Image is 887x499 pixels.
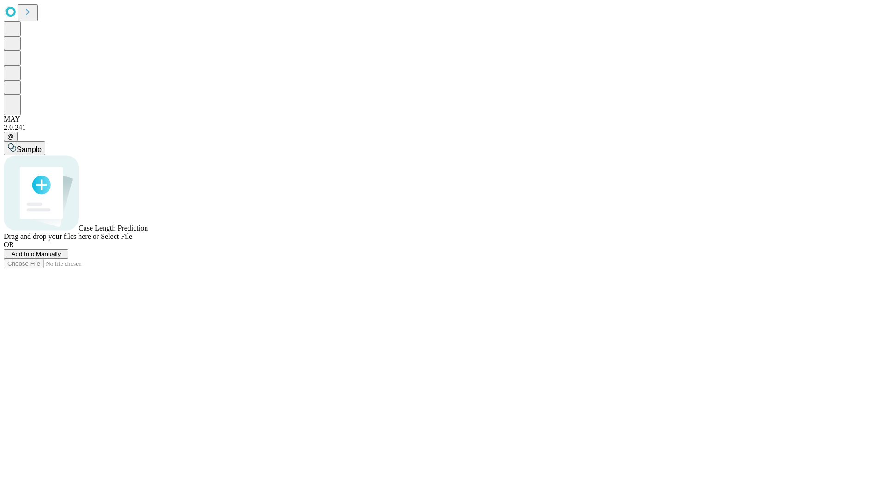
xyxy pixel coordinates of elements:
div: 2.0.241 [4,123,883,132]
span: Sample [17,146,42,153]
button: @ [4,132,18,141]
span: Select File [101,232,132,240]
span: Drag and drop your files here or [4,232,99,240]
span: OR [4,241,14,249]
span: Case Length Prediction [79,224,148,232]
span: Add Info Manually [12,250,61,257]
button: Sample [4,141,45,155]
button: Add Info Manually [4,249,68,259]
div: MAY [4,115,883,123]
span: @ [7,133,14,140]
